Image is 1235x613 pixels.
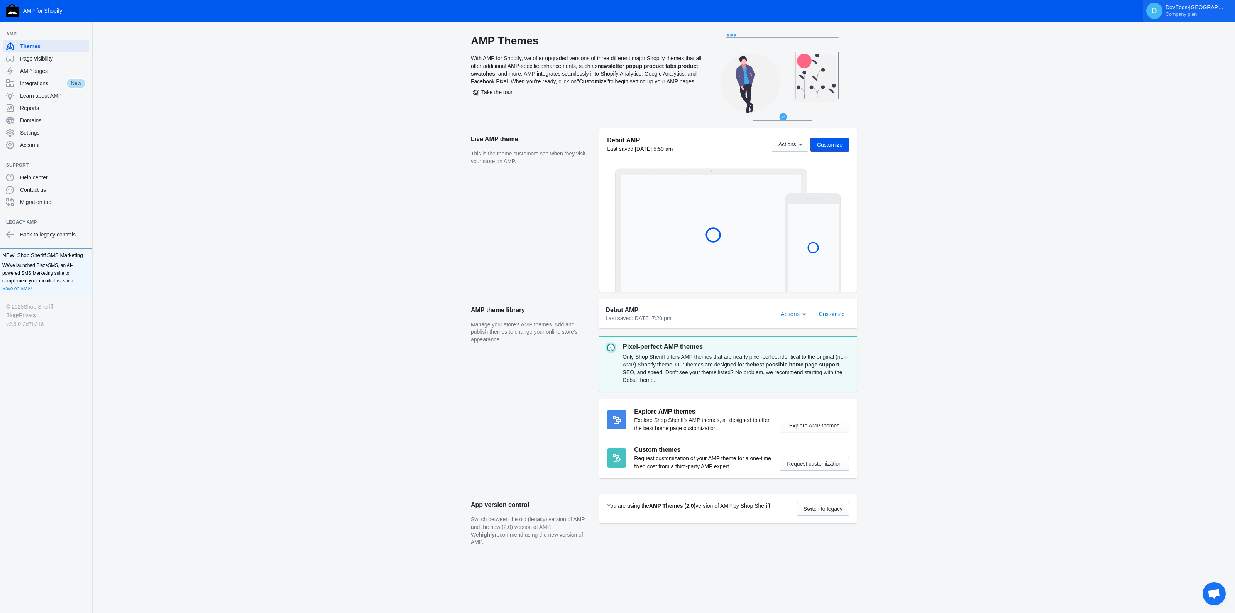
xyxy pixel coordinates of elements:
span: Learn about AMP [20,92,86,100]
p: DovEggs-[GEOGRAPHIC_DATA] [1166,4,1227,17]
h2: AMP theme library [471,299,592,321]
p: Switch between the old (legacy) version of AMP, and the new (2.0) version of AMP. We recommend us... [471,516,592,546]
img: Laptop frame [615,168,807,292]
span: D [1150,7,1158,15]
div: Only Shop Sheriff offers AMP themes that are nearly pixel-perfect identical to the original (non-... [623,351,851,385]
span: Integrations [20,79,66,87]
span: Reports [20,104,86,112]
span: Migration tool [20,198,86,206]
span: Domains [20,117,86,124]
strong: highly [479,532,495,538]
p: Explore Shop Sheriff's AMP themes, all designed to offer the best home page customization. [634,416,772,432]
a: Shop Sheriff [24,302,53,311]
span: Back to legacy controls [20,231,86,238]
h2: Live AMP theme [471,128,592,150]
span: AMP [6,30,78,38]
div: Last saved: [607,145,673,153]
button: Take the tour [471,85,514,99]
a: Blog [6,311,17,319]
a: Domains [3,114,89,127]
h3: Custom themes [634,445,772,454]
strong: best possible home page support [753,361,839,368]
img: Shop Sheriff Logo [6,4,19,17]
a: IntegrationsNew [3,77,89,90]
span: AMP for Shopify [23,8,62,14]
button: Explore AMP themes [780,419,849,432]
b: product tabs [644,63,677,69]
p: You are using the version of AMP by Shop Sheriff [607,502,770,510]
a: Customize [813,310,851,316]
span: [DATE] 7:20 pm [633,315,672,321]
button: Add a sales channel [78,221,91,224]
div: • [6,311,86,319]
span: Take the tour [473,89,513,95]
a: AMP pages [3,65,89,77]
span: Settings [20,129,86,137]
span: Company plan [1166,11,1197,17]
div: v2.6.0-2d7b316 [6,320,86,328]
div: With AMP for Shopify, we offer upgraded versions of three different major Shopify themes that all... [471,34,702,128]
span: Legacy AMP [6,218,78,226]
mat-select: Actions [781,309,810,318]
a: Account [3,139,89,151]
b: "Customize" [577,78,609,84]
h2: App version control [471,494,592,516]
button: Request customization [780,457,849,471]
div: © 2025 [6,302,86,311]
span: Support [6,161,78,169]
button: Add a sales channel [78,164,91,167]
span: Debut AMP [606,306,638,315]
button: Add a sales channel [78,32,91,35]
a: Learn about AMP [3,90,89,102]
button: Actions [772,138,808,152]
h5: Debut AMP [607,136,673,144]
span: Customize [819,311,844,317]
button: Customize [810,138,849,152]
a: Settings [3,127,89,139]
span: [DATE] 5:59 am [635,146,673,152]
span: AMP pages [20,67,86,75]
a: Page visibility [3,52,89,65]
span: Actions [778,142,796,148]
h2: AMP Themes [471,34,702,48]
a: Contact us [3,184,89,196]
span: Account [20,141,86,149]
a: Back to legacy controls [3,228,89,241]
h3: Explore AMP themes [634,407,772,416]
a: Themes [3,40,89,52]
p: This is the theme customers see when they visit your store on AMP. [471,150,592,165]
button: Customize [813,307,851,321]
span: Themes [20,42,86,50]
a: Migration tool [3,196,89,208]
b: product swatches [471,63,698,77]
b: newsletter popup [597,63,642,69]
img: Mobile frame [785,193,841,292]
span: Contact us [20,186,86,194]
b: AMP Themes (2.0) [649,503,695,509]
p: Request customization of your AMP theme for a one-time fixed cost from a third-party AMP expert. [634,454,772,471]
span: Customize [817,142,843,148]
div: Last saved: [606,315,772,323]
span: Page visibility [20,55,86,62]
p: Pixel-perfect AMP themes [623,342,851,351]
button: Switch to legacy [797,502,849,516]
a: Privacy [19,311,37,319]
span: Help center [20,174,86,181]
div: Open chat [1203,582,1226,605]
p: Manage your store's AMP themes. Add and publish themes to change your online store's appearance. [471,321,592,344]
span: Actions [781,311,800,317]
a: Save on SMS! [2,285,32,292]
a: Reports [3,102,89,114]
span: New [66,78,86,89]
